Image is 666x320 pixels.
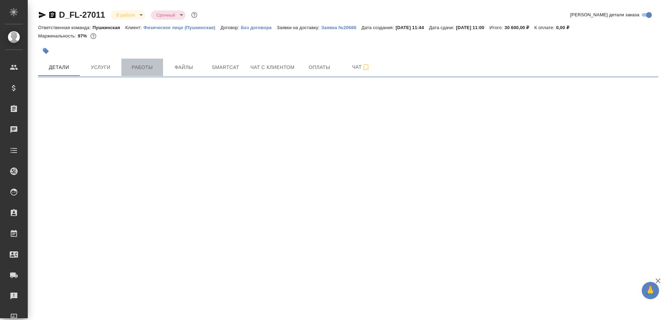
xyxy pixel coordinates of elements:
[321,25,361,30] p: Заявка №20688
[190,10,199,19] button: Доп статусы указывают на важность/срочность заказа
[395,25,429,30] p: [DATE] 11:44
[429,25,456,30] p: Дата сдачи:
[84,63,117,72] span: Услуги
[250,63,294,72] span: Чат с клиентом
[535,25,556,30] p: К оплате:
[644,283,656,298] span: 🙏
[59,10,105,19] a: D_FL-27011
[321,24,361,31] button: Заявка №20688
[489,25,504,30] p: Итого:
[151,10,186,20] div: В работе
[38,33,78,38] p: Маржинальность:
[361,25,395,30] p: Дата создания:
[126,63,159,72] span: Работы
[277,25,321,30] p: Заявки на доставку:
[144,25,221,30] p: Физическое лицо (Пушкинская)
[78,33,88,38] p: 97%
[456,25,489,30] p: [DATE] 11:00
[570,11,639,18] span: [PERSON_NAME] детали заказа
[505,25,535,30] p: 30 600,00 ₽
[93,25,126,30] p: Пушкинская
[114,12,137,18] button: В работе
[42,63,76,72] span: Детали
[154,12,177,18] button: Срочный
[167,63,200,72] span: Файлы
[209,63,242,72] span: Smartcat
[303,63,336,72] span: Оплаты
[111,10,145,20] div: В работе
[125,25,143,30] p: Клиент:
[48,11,57,19] button: Скопировать ссылку
[556,25,574,30] p: 0,00 ₽
[241,25,277,30] p: Без договора
[362,63,370,71] svg: Подписаться
[38,25,93,30] p: Ответственная команда:
[144,24,221,30] a: Физическое лицо (Пушкинская)
[38,11,46,19] button: Скопировать ссылку для ЯМессенджера
[642,282,659,299] button: 🙏
[221,25,241,30] p: Договор:
[38,43,53,59] button: Добавить тэг
[241,24,277,30] a: Без договора
[89,32,98,41] button: 800.08 RUB;
[344,63,378,71] span: Чат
